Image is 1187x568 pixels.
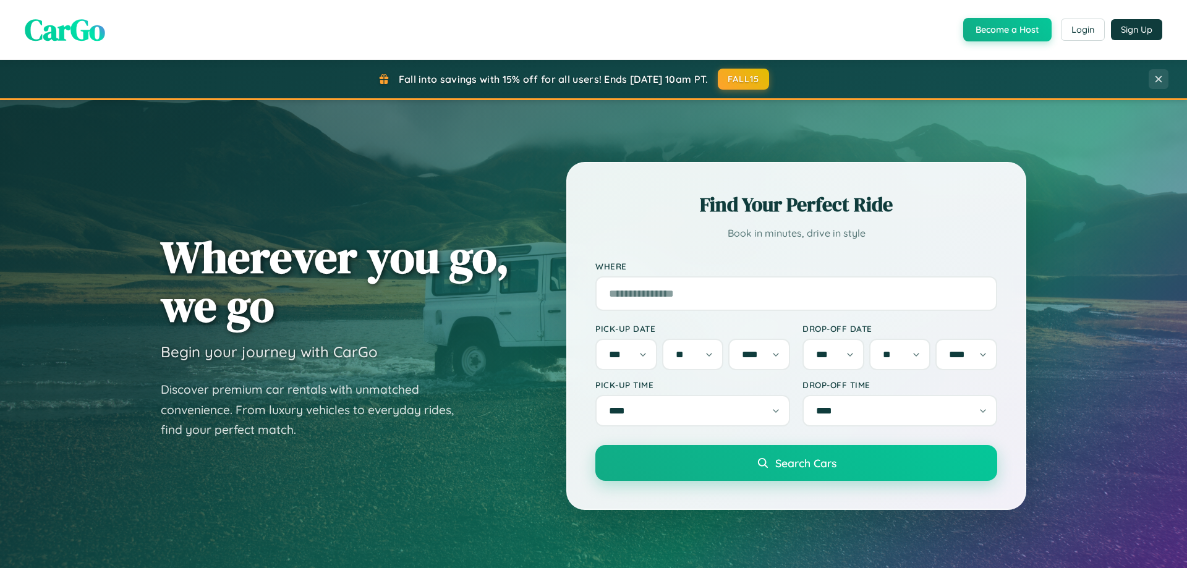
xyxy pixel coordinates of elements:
label: Drop-off Time [802,379,997,390]
h2: Find Your Perfect Ride [595,191,997,218]
p: Discover premium car rentals with unmatched convenience. From luxury vehicles to everyday rides, ... [161,379,470,440]
button: Become a Host [963,18,1052,41]
span: Search Cars [775,456,836,470]
p: Book in minutes, drive in style [595,224,997,242]
button: Sign Up [1111,19,1162,40]
label: Pick-up Date [595,323,790,334]
button: FALL15 [718,69,770,90]
label: Where [595,261,997,271]
span: CarGo [25,9,105,50]
h1: Wherever you go, we go [161,232,509,330]
label: Pick-up Time [595,379,790,390]
button: Search Cars [595,445,997,481]
span: Fall into savings with 15% off for all users! Ends [DATE] 10am PT. [399,73,708,85]
button: Login [1061,19,1105,41]
h3: Begin your journey with CarGo [161,342,378,361]
label: Drop-off Date [802,323,997,334]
